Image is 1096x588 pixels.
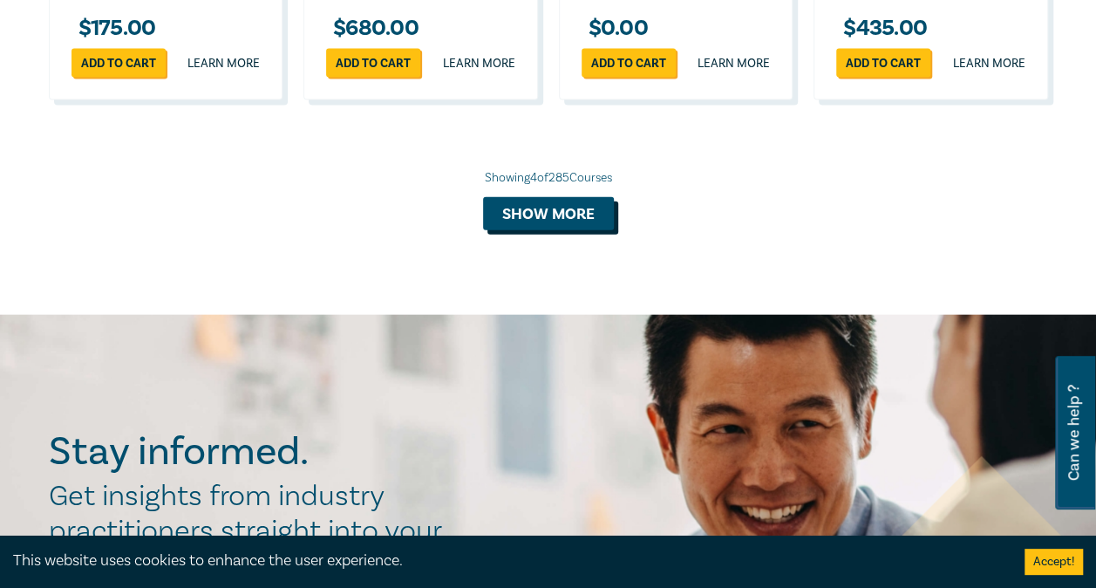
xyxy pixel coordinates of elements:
h3: $ 175.00 [71,17,156,40]
a: Learn more [443,55,515,72]
button: Show more [483,197,614,230]
a: Add to cart [71,49,166,78]
h2: Stay informed. [49,429,460,475]
span: Can we help ? [1065,366,1082,499]
a: Learn more [953,55,1025,72]
a: Add to cart [326,49,420,78]
a: Add to cart [582,49,676,78]
h3: $ 680.00 [326,17,419,40]
div: This website uses cookies to enhance the user experience. [13,550,998,572]
a: Add to cart [836,49,930,78]
h2: Get insights from industry practitioners straight into your inbox. [49,479,460,584]
a: Learn more [187,55,260,72]
button: Accept cookies [1025,549,1083,575]
h3: $ 0.00 [582,17,648,40]
h3: $ 435.00 [836,17,927,40]
div: Showing 4 of 285 Courses [49,169,1048,187]
a: Learn more [698,55,770,72]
